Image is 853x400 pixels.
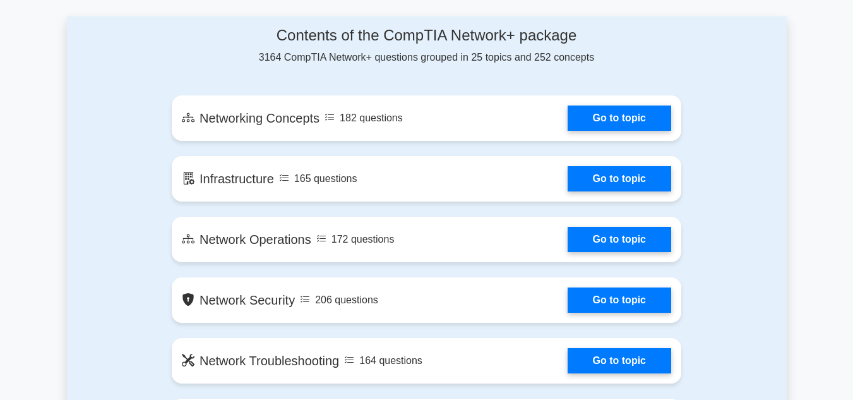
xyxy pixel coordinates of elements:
[172,27,681,65] div: 3164 CompTIA Network+ questions grouped in 25 topics and 252 concepts
[568,166,671,191] a: Go to topic
[568,288,671,313] a: Go to topic
[568,106,671,131] a: Go to topic
[568,227,671,252] a: Go to topic
[172,27,681,45] h4: Contents of the CompTIA Network+ package
[568,348,671,373] a: Go to topic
